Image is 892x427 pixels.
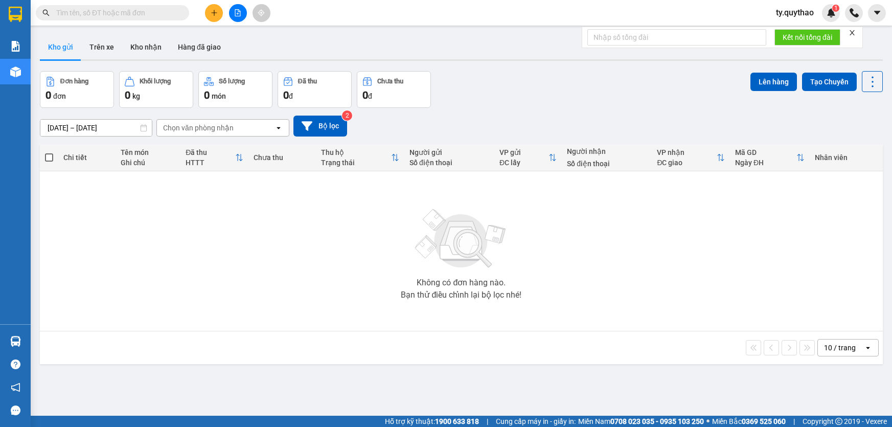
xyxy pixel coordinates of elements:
[198,71,272,108] button: Số lượng0món
[10,336,21,347] img: warehouse-icon
[121,159,175,167] div: Ghi chú
[567,160,647,168] div: Số điện thoại
[205,4,223,22] button: plus
[824,343,856,353] div: 10 / trang
[9,7,22,22] img: logo-vxr
[873,8,882,17] span: caret-down
[499,159,548,167] div: ĐC lấy
[496,416,576,427] span: Cung cấp máy in - giấy in:
[587,29,766,46] input: Nhập số tổng đài
[368,92,372,100] span: đ
[835,418,842,425] span: copyright
[293,116,347,137] button: Bộ lọc
[409,159,489,167] div: Số điện thoại
[712,416,786,427] span: Miền Bắc
[610,417,704,425] strong: 0708 023 035 - 0935 103 250
[11,383,20,392] span: notification
[316,144,404,171] th: Toggle SortBy
[140,78,171,85] div: Khối lượng
[132,92,140,100] span: kg
[253,4,270,22] button: aim
[409,148,489,156] div: Người gửi
[180,144,248,171] th: Toggle SortBy
[768,6,822,19] span: ty.quythao
[802,73,857,91] button: Tạo Chuyến
[730,144,810,171] th: Toggle SortBy
[63,153,110,162] div: Chi tiết
[417,279,506,287] div: Không có đơn hàng nào.
[864,344,872,352] svg: open
[793,416,795,427] span: |
[119,71,193,108] button: Khối lượng0kg
[487,416,488,427] span: |
[186,159,235,167] div: HTTT
[212,92,226,100] span: món
[850,8,859,17] img: phone-icon
[849,29,856,36] span: close
[163,123,234,133] div: Chọn văn phòng nhận
[774,29,840,46] button: Kết nối tổng đài
[45,89,51,101] span: 0
[11,406,20,415] span: message
[186,148,235,156] div: Đã thu
[834,5,837,12] span: 1
[652,144,730,171] th: Toggle SortBy
[229,4,247,22] button: file-add
[868,4,886,22] button: caret-down
[11,359,20,369] span: question-circle
[494,144,562,171] th: Toggle SortBy
[56,7,177,18] input: Tìm tên, số ĐT hoặc mã đơn
[357,71,431,108] button: Chưa thu0đ
[278,71,352,108] button: Đã thu0đ
[275,124,283,132] svg: open
[401,291,521,299] div: Bạn thử điều chỉnh lại bộ lọc nhé!
[125,89,130,101] span: 0
[298,78,317,85] div: Đã thu
[499,148,548,156] div: VP gửi
[40,120,152,136] input: Select a date range.
[657,159,717,167] div: ĐC giao
[211,9,218,16] span: plus
[234,9,241,16] span: file-add
[750,73,797,91] button: Lên hàng
[735,159,796,167] div: Ngày ĐH
[567,147,647,155] div: Người nhận
[40,35,81,59] button: Kho gửi
[342,110,352,121] sup: 2
[783,32,832,43] span: Kết nối tổng đài
[832,5,839,12] sup: 1
[170,35,229,59] button: Hàng đã giao
[385,416,479,427] span: Hỗ trợ kỹ thuật:
[42,9,50,16] span: search
[60,78,88,85] div: Đơn hàng
[321,159,391,167] div: Trạng thái
[578,416,704,427] span: Miền Nam
[283,89,289,101] span: 0
[706,419,710,423] span: ⚪️
[815,153,878,162] div: Nhân viên
[10,41,21,52] img: solution-icon
[204,89,210,101] span: 0
[735,148,796,156] div: Mã GD
[321,148,391,156] div: Thu hộ
[258,9,265,16] span: aim
[53,92,66,100] span: đơn
[40,71,114,108] button: Đơn hàng0đơn
[81,35,122,59] button: Trên xe
[289,92,293,100] span: đ
[219,78,245,85] div: Số lượng
[122,35,170,59] button: Kho nhận
[121,148,175,156] div: Tên món
[827,8,836,17] img: icon-new-feature
[254,153,311,162] div: Chưa thu
[10,66,21,77] img: warehouse-icon
[435,417,479,425] strong: 1900 633 818
[410,203,512,275] img: svg+xml;base64,PHN2ZyBjbGFzcz0ibGlzdC1wbHVnX19zdmciIHhtbG5zPSJodHRwOi8vd3d3LnczLm9yZy8yMDAwL3N2Zy...
[362,89,368,101] span: 0
[657,148,717,156] div: VP nhận
[377,78,403,85] div: Chưa thu
[742,417,786,425] strong: 0369 525 060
